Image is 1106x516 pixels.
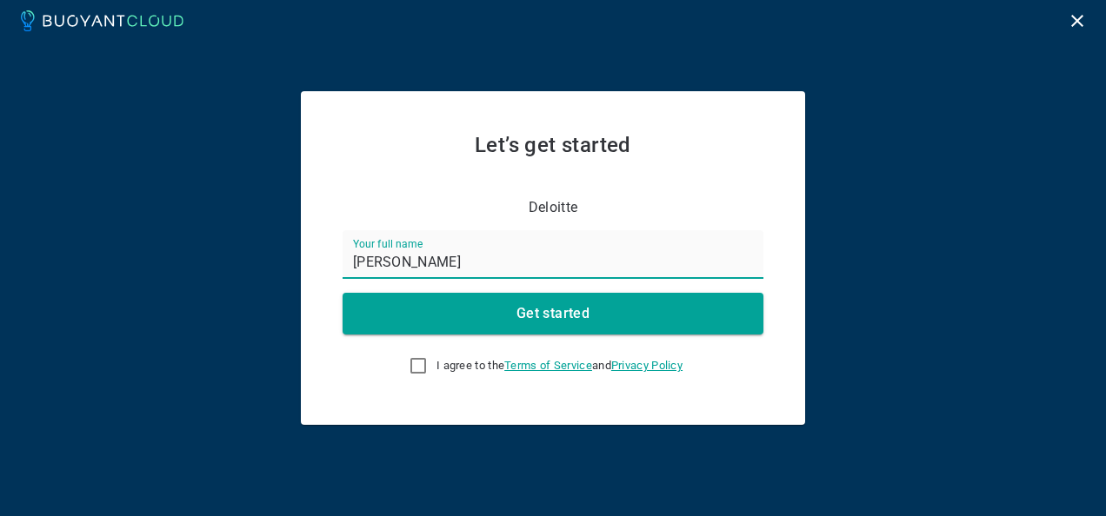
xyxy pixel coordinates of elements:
a: Privacy Policy [611,359,683,372]
h4: Get started [516,305,590,322]
h2: Let’s get started [343,133,763,157]
a: Logout [1063,11,1092,28]
label: Your full name [353,236,423,251]
button: Logout [1063,6,1092,36]
a: Terms of Service [504,359,592,372]
span: I agree to the and [436,359,683,373]
button: Get started [343,293,763,334]
p: Deloitte [529,199,577,216]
